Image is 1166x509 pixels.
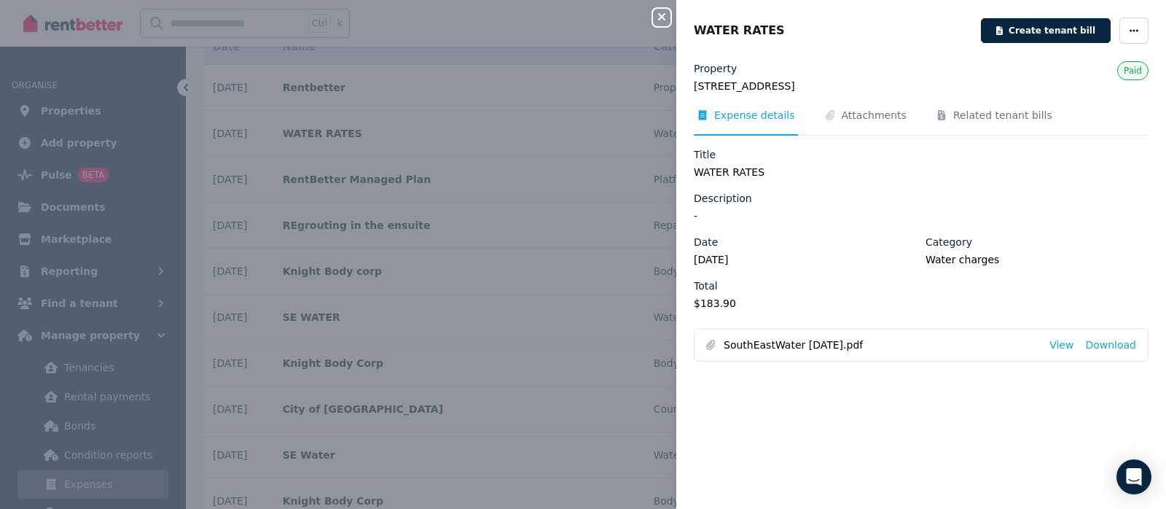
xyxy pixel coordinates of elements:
[694,61,737,76] label: Property
[1049,338,1073,352] a: View
[694,296,917,311] legend: $183.90
[842,108,907,123] span: Attachments
[953,108,1052,123] span: Related tenant bills
[694,191,752,206] label: Description
[694,108,1149,136] nav: Tabs
[926,252,1149,267] legend: Water charges
[694,79,1149,93] legend: [STREET_ADDRESS]
[724,338,1038,352] span: SouthEastWater [DATE].pdf
[694,209,1149,223] legend: -
[694,165,1149,179] legend: WATER RATES
[694,22,785,39] span: WATER RATES
[1085,338,1136,352] a: Download
[694,279,718,293] label: Total
[714,108,795,123] span: Expense details
[1124,66,1142,76] span: Paid
[694,252,917,267] legend: [DATE]
[1116,459,1151,494] div: Open Intercom Messenger
[694,147,716,162] label: Title
[926,235,972,249] label: Category
[694,235,718,249] label: Date
[981,18,1111,43] button: Create tenant bill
